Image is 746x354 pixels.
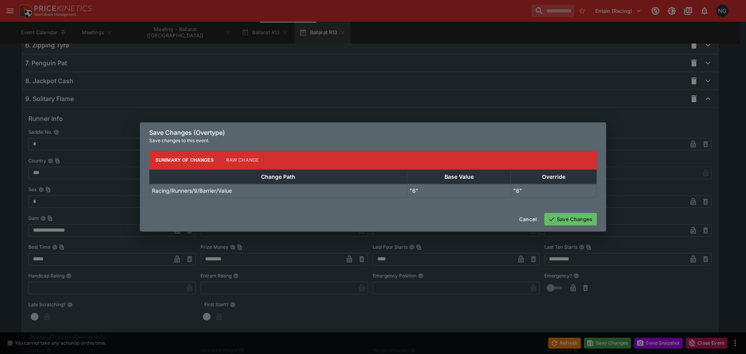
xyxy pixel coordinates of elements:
[511,169,596,184] th: Override
[150,169,407,184] th: Change Path
[149,137,597,145] p: Save changes to this event.
[407,169,511,184] th: Base Value
[149,129,597,137] h6: Save Changes (Overtype)
[220,151,265,169] button: Raw Change
[511,184,596,197] td: "6"
[149,151,220,169] button: Summary of Changes
[152,187,232,195] p: Racing/Runners/9/Barrier/Value
[407,184,511,197] td: "6"
[514,213,541,225] button: Cancel
[544,213,597,225] button: Save Changes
